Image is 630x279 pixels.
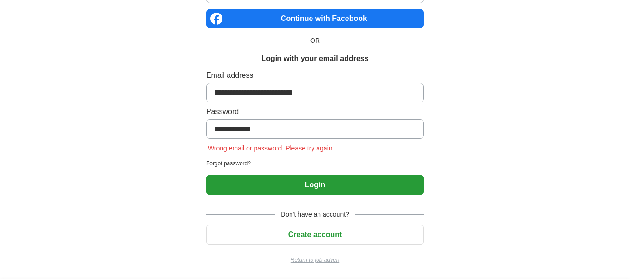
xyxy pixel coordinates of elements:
a: Create account [206,231,424,238]
label: Password [206,106,424,117]
button: Login [206,175,424,195]
button: Create account [206,225,424,245]
span: Don't have an account? [275,210,355,219]
label: Email address [206,70,424,81]
span: Wrong email or password. Please try again. [206,144,336,152]
span: OR [305,36,325,46]
h1: Login with your email address [261,53,368,64]
a: Return to job advert [206,256,424,264]
a: Continue with Facebook [206,9,424,28]
a: Forgot password? [206,159,424,168]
